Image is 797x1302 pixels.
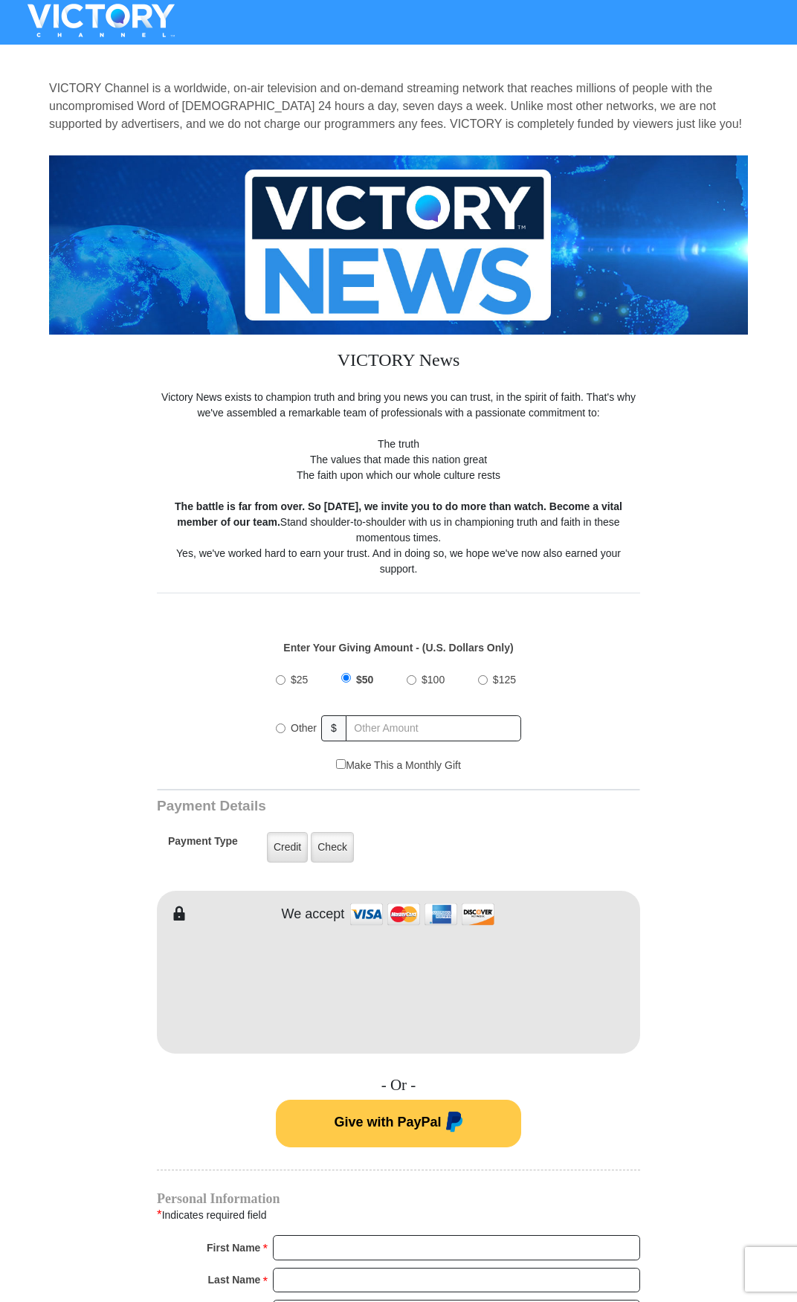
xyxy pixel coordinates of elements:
[291,674,308,686] span: $25
[168,835,238,855] h5: Payment Type
[334,1115,441,1129] span: Give with PayPal
[336,758,461,773] label: Make This a Monthly Gift
[348,898,497,930] img: credit cards accepted
[157,1205,640,1225] div: Indicates required field
[356,674,373,686] span: $50
[276,1100,521,1147] button: Give with PayPal
[346,715,521,741] input: Other Amount
[157,1193,640,1205] h4: Personal Information
[175,500,622,528] strong: The battle is far from over. So [DATE], we invite you to do more than watch. Become a vital membe...
[291,722,317,734] span: Other
[321,715,346,741] span: $
[282,906,345,923] h4: We accept
[157,1076,640,1095] h4: - Or -
[422,674,445,686] span: $100
[208,1269,261,1290] strong: Last Name
[311,832,354,863] label: Check
[157,335,640,390] h3: VICTORY News
[157,390,640,577] div: Victory News exists to champion truth and bring you news you can trust, in the spirit of faith. T...
[493,674,516,686] span: $125
[207,1237,260,1258] strong: First Name
[157,798,536,815] h3: Payment Details
[8,4,194,37] img: VICTORYTHON - VICTORY Channel
[49,80,748,133] p: VICTORY Channel is a worldwide, on-air television and on-demand streaming network that reaches mi...
[267,832,308,863] label: Credit
[442,1112,463,1135] img: paypal
[283,642,513,654] strong: Enter Your Giving Amount - (U.S. Dollars Only)
[336,759,346,769] input: Make This a Monthly Gift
